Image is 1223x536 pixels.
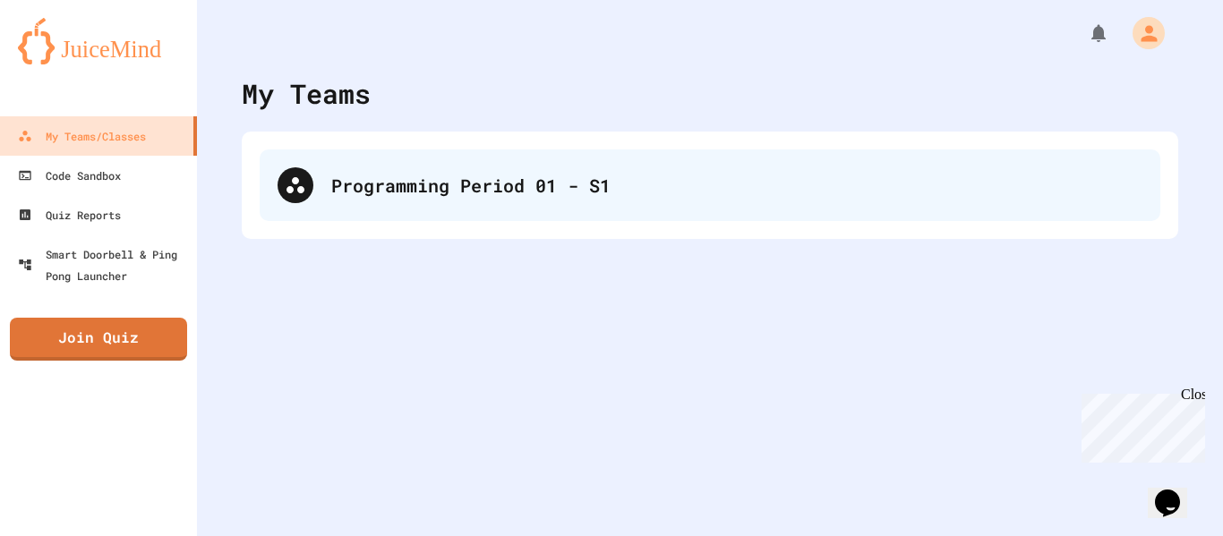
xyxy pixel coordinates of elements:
iframe: chat widget [1148,464,1205,518]
div: Chat with us now!Close [7,7,124,114]
div: Programming Period 01 - S1 [331,172,1142,199]
div: Programming Period 01 - S1 [260,149,1160,221]
div: My Account [1114,13,1169,54]
iframe: chat widget [1074,387,1205,463]
div: Quiz Reports [18,204,121,225]
div: Smart Doorbell & Ping Pong Launcher [18,243,190,286]
div: My Teams/Classes [18,125,146,147]
a: Join Quiz [10,318,187,361]
img: logo-orange.svg [18,18,179,64]
div: Code Sandbox [18,165,121,186]
div: My Notifications [1055,18,1114,48]
div: My Teams [242,73,371,114]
